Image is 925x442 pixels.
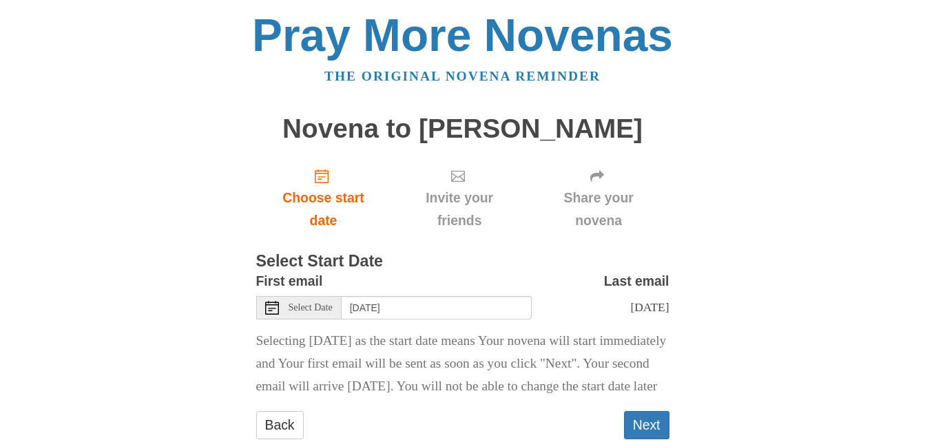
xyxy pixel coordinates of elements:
h3: Select Start Date [256,253,669,271]
label: Last email [604,270,669,293]
span: Share your novena [542,187,656,232]
label: First email [256,270,323,293]
div: Click "Next" to confirm your start date first. [528,157,669,239]
button: Next [624,411,669,439]
a: Back [256,411,304,439]
span: Select Date [289,303,333,313]
div: Click "Next" to confirm your start date first. [391,157,528,239]
span: [DATE] [630,300,669,314]
h1: Novena to [PERSON_NAME] [256,114,669,144]
a: The original novena reminder [324,69,601,83]
span: Invite your friends [404,187,514,232]
a: Pray More Novenas [252,10,673,61]
p: Selecting [DATE] as the start date means Your novena will start immediately and Your first email ... [256,330,669,398]
a: Choose start date [256,157,391,239]
input: Use the arrow keys to pick a date [342,296,532,319]
span: Choose start date [270,187,377,232]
